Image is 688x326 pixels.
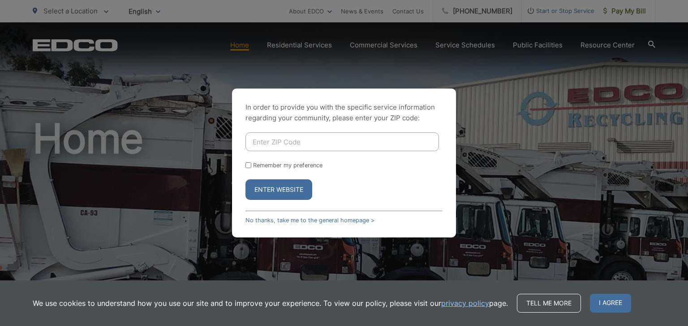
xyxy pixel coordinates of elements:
[253,162,322,169] label: Remember my preference
[517,294,581,313] a: Tell me more
[245,132,439,151] input: Enter ZIP Code
[590,294,631,313] span: I agree
[245,217,374,224] a: No thanks, take me to the general homepage >
[245,179,312,200] button: Enter Website
[245,102,443,123] p: In order to provide you with the specific service information regarding your community, please en...
[33,298,508,309] p: We use cookies to understand how you use our site and to improve your experience. To view our pol...
[441,298,489,309] a: privacy policy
